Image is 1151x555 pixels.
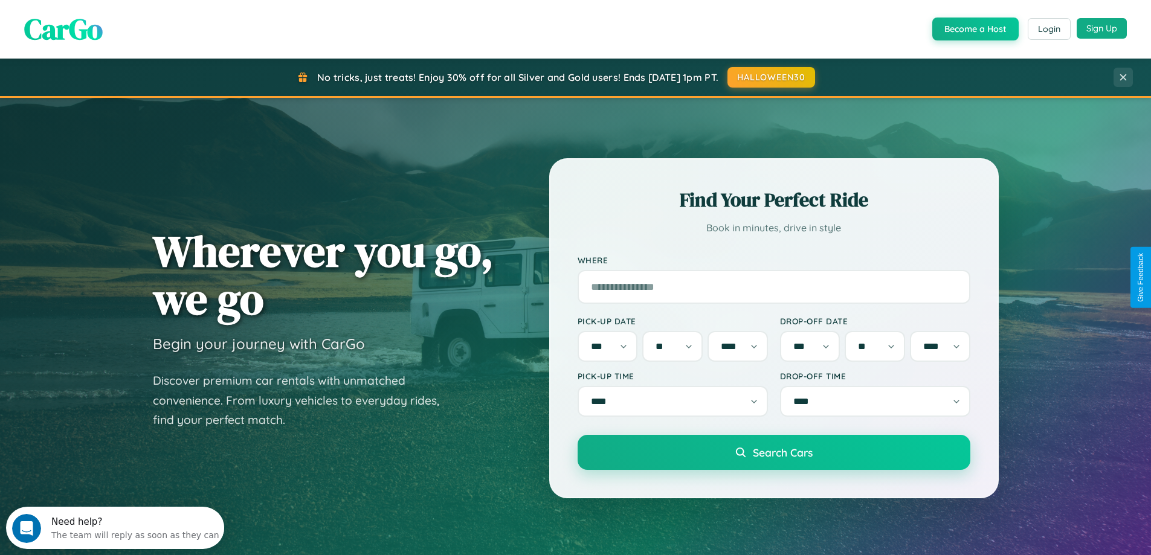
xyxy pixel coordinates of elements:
[578,187,970,213] h2: Find Your Perfect Ride
[6,507,224,549] iframe: Intercom live chat discovery launcher
[578,219,970,237] p: Book in minutes, drive in style
[12,514,41,543] iframe: Intercom live chat
[317,71,718,83] span: No tricks, just treats! Enjoy 30% off for all Silver and Gold users! Ends [DATE] 1pm PT.
[780,316,970,326] label: Drop-off Date
[1077,18,1127,39] button: Sign Up
[45,10,213,20] div: Need help?
[780,371,970,381] label: Drop-off Time
[753,446,813,459] span: Search Cars
[24,9,103,49] span: CarGo
[1136,253,1145,302] div: Give Feedback
[932,18,1019,40] button: Become a Host
[153,335,365,353] h3: Begin your journey with CarGo
[153,371,455,430] p: Discover premium car rentals with unmatched convenience. From luxury vehicles to everyday rides, ...
[45,20,213,33] div: The team will reply as soon as they can
[578,255,970,265] label: Where
[578,435,970,470] button: Search Cars
[1028,18,1071,40] button: Login
[578,316,768,326] label: Pick-up Date
[727,67,815,88] button: HALLOWEEN30
[578,371,768,381] label: Pick-up Time
[153,227,494,322] h1: Wherever you go, we go
[5,5,225,38] div: Open Intercom Messenger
